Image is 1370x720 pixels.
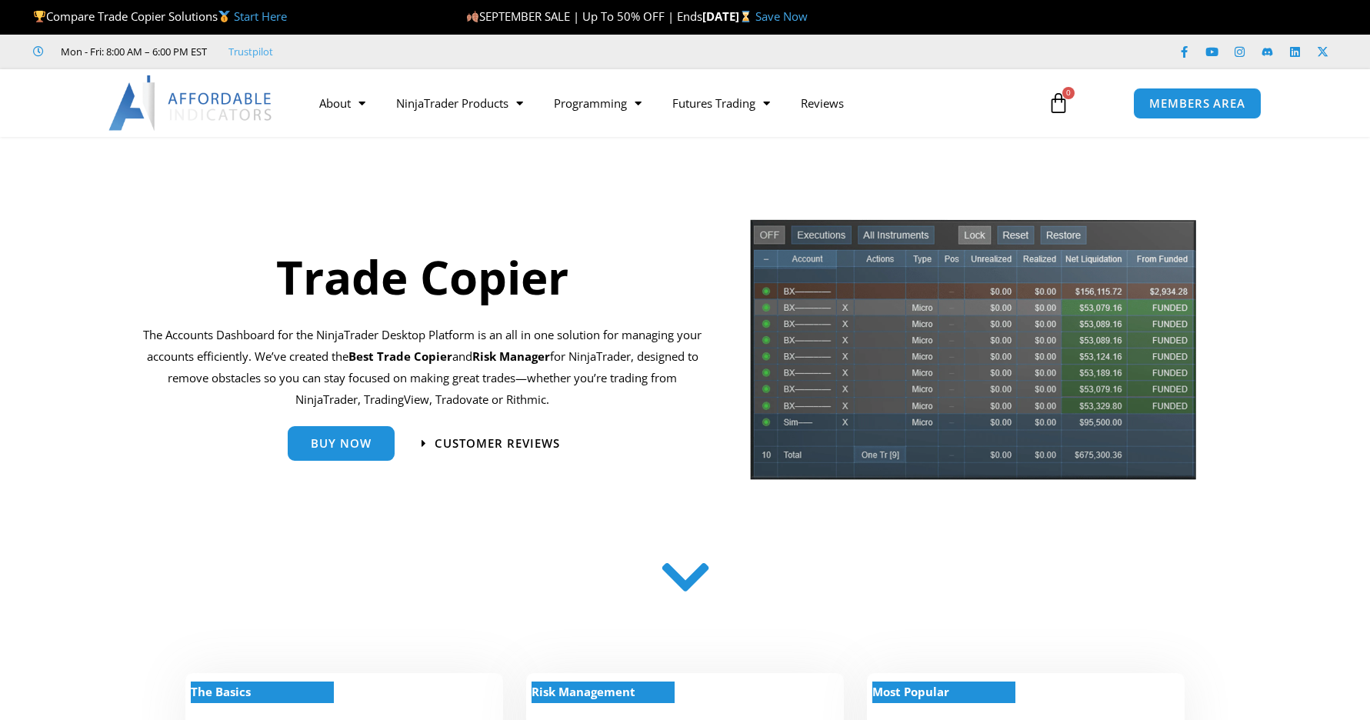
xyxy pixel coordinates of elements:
a: Programming [538,85,657,121]
a: About [304,85,381,121]
a: 0 [1025,81,1092,125]
span: Mon - Fri: 8:00 AM – 6:00 PM EST [57,42,207,61]
h1: Trade Copier [143,245,702,309]
a: Futures Trading [657,85,785,121]
img: LogoAI | Affordable Indicators – NinjaTrader [108,75,274,131]
a: MEMBERS AREA [1133,88,1262,119]
a: Start Here [234,8,287,24]
b: Best Trade Copier [348,348,452,364]
span: MEMBERS AREA [1149,98,1245,109]
strong: Most Popular [872,684,949,699]
a: Trustpilot [228,42,273,61]
a: Buy Now [288,426,395,461]
a: Customer Reviews [422,438,560,449]
img: tradecopier | Affordable Indicators – NinjaTrader [748,218,1198,492]
span: Compare Trade Copier Solutions [33,8,287,24]
strong: [DATE] [702,8,755,24]
strong: Risk Management [532,684,635,699]
img: ⌛ [740,11,752,22]
a: NinjaTrader Products [381,85,538,121]
a: Reviews [785,85,859,121]
span: 0 [1062,87,1075,99]
img: 🥇 [218,11,230,22]
p: The Accounts Dashboard for the NinjaTrader Desktop Platform is an all in one solution for managin... [143,325,702,410]
span: Customer Reviews [435,438,560,449]
img: 🍂 [467,11,478,22]
strong: The Basics [191,684,251,699]
span: Buy Now [311,438,372,449]
nav: Menu [304,85,1030,121]
span: SEPTEMBER SALE | Up To 50% OFF | Ends [466,8,702,24]
img: 🏆 [34,11,45,22]
strong: Risk Manager [472,348,550,364]
a: Save Now [755,8,808,24]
